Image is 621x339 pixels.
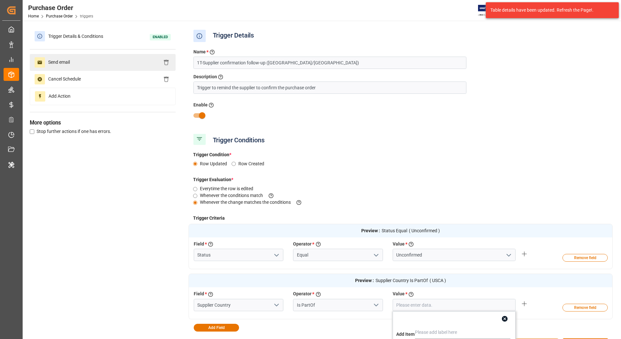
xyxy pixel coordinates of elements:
[409,227,440,234] span: ( Unconfirmed )
[393,290,405,298] label: Value
[194,324,239,332] button: Add Field
[376,277,428,284] span: Supplier Country Is PartOf
[200,199,307,206] label: Whenever the change matches the conditions
[45,57,73,68] span: Send email
[371,250,380,260] button: open menu
[271,300,281,310] button: open menu
[430,277,446,284] span: ( USCA )
[189,176,613,183] h4: Trigger Evaluation
[200,192,279,199] label: Whenever the conditions match
[193,82,466,94] input: Enter description
[238,160,269,167] label: Row Created
[200,185,258,192] label: Everytime the row is edited
[293,290,311,298] label: Operator
[293,299,383,311] input: Type to search/select
[45,74,84,84] span: Cancel Schedule
[415,326,510,339] input: Please add label here
[293,241,311,248] label: Operator
[194,241,204,248] label: Field
[210,135,268,146] span: Trigger Conditions
[393,299,516,311] input: Please enter data.
[28,14,39,18] a: Home
[271,250,281,260] button: open menu
[193,57,466,69] input: Enter name
[45,31,106,41] span: Trigger Details & Conditions
[382,227,407,234] span: Status Equal
[30,119,176,127] h3: More options
[361,227,380,234] strong: Preview :
[189,215,613,222] h4: Trigger Criteria
[393,241,405,248] label: Value
[490,7,609,14] div: Table details have been updated. Refresh the Page!.
[193,102,208,108] label: Enable
[355,277,374,284] strong: Preview :
[562,304,608,312] button: Remove field
[371,300,380,310] button: open menu
[504,250,513,260] button: open menu
[194,249,284,261] input: Type to search/select
[478,5,500,16] img: Exertis%20JAM%20-%20Email%20Logo.jpg_1722504956.jpg
[150,34,171,40] span: Enabled
[393,249,516,261] input: Select Field Key
[194,299,284,311] input: Type to search/select
[562,254,608,262] button: Remove field
[396,331,415,338] label: Add Item
[210,30,257,42] span: Trigger Details
[194,290,204,298] label: Field
[200,160,232,167] label: Row Updated
[189,151,613,158] h4: Trigger Condition
[37,128,111,135] label: Stop further actions if one has errors.
[193,49,206,56] label: Name
[193,73,217,80] label: Description
[45,91,74,102] span: Add Action
[46,14,73,18] a: Purchase Order
[293,249,383,261] input: Type to search/select
[28,3,93,13] div: Purchase Order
